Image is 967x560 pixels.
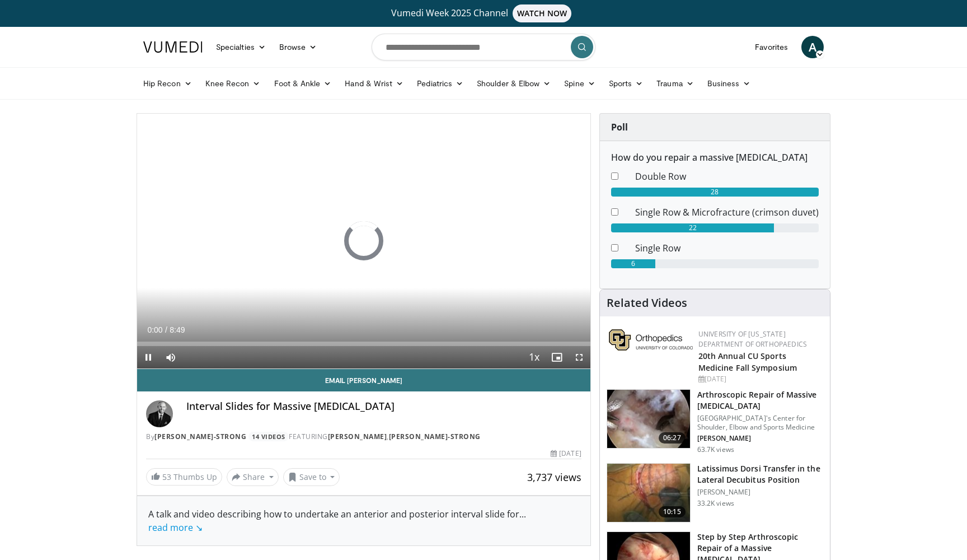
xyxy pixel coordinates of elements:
[137,369,590,391] a: Email [PERSON_NAME]
[148,521,203,534] a: read more ↘
[227,468,279,486] button: Share
[137,114,590,369] video-js: Video Player
[611,259,656,268] div: 6
[267,72,339,95] a: Foot & Ankle
[801,36,824,58] a: A
[697,445,734,454] p: 63.7K views
[328,432,387,441] a: [PERSON_NAME]
[148,507,579,534] div: A talk and video describing how to undertake an anterior and posterior interval slide for
[513,4,572,22] span: WATCH NOW
[162,472,171,482] span: 53
[248,432,289,441] a: 14 Videos
[698,374,821,384] div: [DATE]
[697,488,823,497] p: [PERSON_NAME]
[137,72,199,95] a: Hip Recon
[137,346,159,368] button: Pause
[170,325,185,334] span: 8:49
[146,432,581,442] div: By FEATURING ,
[159,346,182,368] button: Mute
[283,468,340,486] button: Save to
[523,346,546,368] button: Playback Rate
[611,188,819,197] div: 28
[146,400,173,427] img: Avatar
[697,463,823,486] h3: Latissimus Dorsi Transfer in the Lateral Decubitus Position
[372,34,595,60] input: Search topics, interventions
[137,342,590,346] div: Progress Bar
[546,346,568,368] button: Enable picture-in-picture mode
[611,121,628,133] strong: Poll
[698,351,797,373] a: 20th Annual CU Sports Medicine Fall Symposium
[748,36,795,58] a: Favorites
[165,325,167,334] span: /
[209,36,273,58] a: Specialties
[145,4,822,22] a: Vumedi Week 2025 ChannelWATCH NOW
[551,449,581,459] div: [DATE]
[338,72,410,95] a: Hand & Wrist
[470,72,557,95] a: Shoulder & Elbow
[701,72,758,95] a: Business
[273,36,324,58] a: Browse
[607,296,687,310] h4: Related Videos
[698,329,807,349] a: University of [US_STATE] Department of Orthopaedics
[659,506,686,517] span: 10:15
[147,325,162,334] span: 0:00
[602,72,650,95] a: Sports
[659,432,686,444] span: 06:27
[697,414,823,432] p: [GEOGRAPHIC_DATA]'s Center for Shoulder, Elbow and Sports Medicine
[389,432,481,441] a: [PERSON_NAME]-Strong
[607,463,823,522] a: 10:15 Latissimus Dorsi Transfer in the Lateral Decubitus Position [PERSON_NAME] 33.2K views
[627,206,827,219] dd: Single Row & Microfracture (crimson duvet)
[697,434,823,443] p: [PERSON_NAME]
[607,389,823,454] a: 06:27 Arthroscopic Repair of Massive [MEDICAL_DATA] [GEOGRAPHIC_DATA]'s Center for Shoulder, Elbo...
[697,499,734,508] p: 33.2K views
[199,72,267,95] a: Knee Recon
[607,464,690,522] img: 38501_0000_3.png.150x105_q85_crop-smart_upscale.jpg
[627,241,827,255] dd: Single Row
[410,72,470,95] a: Pediatrics
[146,468,222,486] a: 53 Thumbs Up
[611,223,774,232] div: 22
[609,329,693,351] img: 355603a8-37da-49b6-856f-e00d7e9307d3.png.150x105_q85_autocrop_double_scale_upscale_version-0.2.png
[568,346,590,368] button: Fullscreen
[611,152,819,163] h6: How do you repair a massive [MEDICAL_DATA]
[607,390,690,448] img: 281021_0002_1.png.150x105_q85_crop-smart_upscale.jpg
[143,41,203,53] img: VuMedi Logo
[148,508,526,534] span: ...
[186,400,581,413] h4: Interval Slides for Massive [MEDICAL_DATA]
[527,470,581,484] span: 3,737 views
[650,72,701,95] a: Trauma
[627,170,827,183] dd: Double Row
[154,432,246,441] a: [PERSON_NAME]-Strong
[697,389,823,412] h3: Arthroscopic Repair of Massive [MEDICAL_DATA]
[557,72,602,95] a: Spine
